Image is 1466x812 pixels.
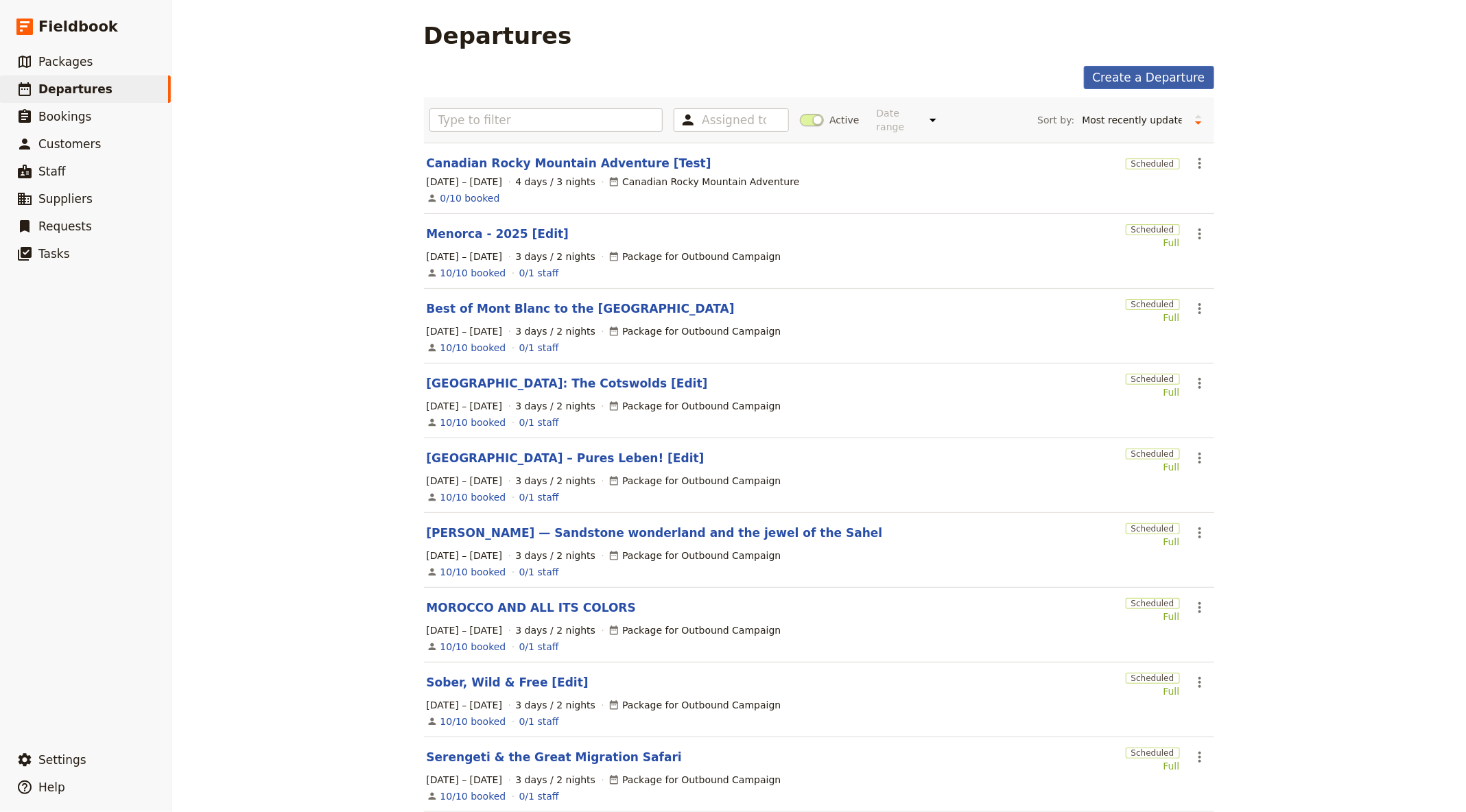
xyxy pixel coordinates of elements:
[427,226,569,242] a: Menorca - 2025 [Edit]
[427,399,503,413] span: [DATE] – [DATE]
[427,599,636,616] a: MOROCCO AND ALL ITS COLORS
[1188,521,1211,545] button: Actions
[38,780,65,794] span: Help
[1126,236,1180,250] div: Full
[608,623,781,637] div: Package for Outbound Campaign
[608,324,781,338] div: Package for Outbound Campaign
[440,266,506,280] a: View the bookings for this departure
[424,22,572,49] h1: Departures
[429,108,663,132] input: Type to filter
[38,55,93,69] span: Packages
[440,191,500,205] a: View the bookings for this departure
[1188,745,1211,769] button: Actions
[515,250,595,263] span: 3 days / 2 nights
[519,341,559,355] a: 0/1 staff
[702,112,766,128] input: Assigned to
[38,192,93,206] span: Suppliers
[1126,598,1180,609] span: Scheduled
[515,549,595,562] span: 3 days / 2 nights
[1188,596,1211,619] button: Actions
[427,175,503,189] span: [DATE] – [DATE]
[427,250,503,263] span: [DATE] – [DATE]
[440,490,506,504] a: View the bookings for this departure
[608,175,799,189] div: Canadian Rocky Mountain Adventure
[1126,535,1180,549] div: Full
[440,416,506,429] a: View the bookings for this departure
[1126,460,1180,474] div: Full
[440,640,506,654] a: View the bookings for this departure
[608,698,781,712] div: Package for Outbound Campaign
[1126,299,1180,310] span: Scheduled
[427,623,503,637] span: [DATE] – [DATE]
[427,525,883,541] a: [PERSON_NAME] — Sandstone wonderland and the jewel of the Sahel
[1126,759,1180,773] div: Full
[38,247,70,261] span: Tasks
[440,341,506,355] a: View the bookings for this departure
[1126,224,1180,235] span: Scheduled
[608,399,781,413] div: Package for Outbound Campaign
[519,565,559,579] a: 0/1 staff
[1126,748,1180,759] span: Scheduled
[1126,374,1180,385] span: Scheduled
[515,773,595,787] span: 3 days / 2 nights
[38,82,113,96] span: Departures
[519,416,559,429] a: 0/1 staff
[440,789,506,803] a: View the bookings for this departure
[1188,222,1211,246] button: Actions
[1126,684,1180,698] div: Full
[38,137,101,151] span: Customers
[38,753,86,767] span: Settings
[1188,110,1209,130] button: Change sort direction
[515,623,595,637] span: 3 days / 2 nights
[1126,449,1180,459] span: Scheduled
[608,250,781,263] div: Package for Outbound Campaign
[515,399,595,413] span: 3 days / 2 nights
[427,155,711,171] a: Canadian Rocky Mountain Adventure [Test]
[38,219,92,233] span: Requests
[427,698,503,712] span: [DATE] – [DATE]
[38,165,66,178] span: Staff
[608,773,781,787] div: Package for Outbound Campaign
[427,749,682,765] a: Serengeti & the Great Migration Safari
[427,549,503,562] span: [DATE] – [DATE]
[427,300,735,317] a: Best of Mont Blanc to the [GEOGRAPHIC_DATA]
[515,324,595,338] span: 3 days / 2 nights
[440,565,506,579] a: View the bookings for this departure
[1126,610,1180,623] div: Full
[1126,385,1180,399] div: Full
[1084,66,1214,89] a: Create a Departure
[519,640,559,654] a: 0/1 staff
[519,789,559,803] a: 0/1 staff
[1126,311,1180,324] div: Full
[440,715,506,728] a: View the bookings for this departure
[1126,158,1180,169] span: Scheduled
[1188,671,1211,694] button: Actions
[519,715,559,728] a: 0/1 staff
[427,324,503,338] span: [DATE] – [DATE]
[829,113,859,127] span: Active
[519,490,559,504] a: 0/1 staff
[427,375,708,392] a: [GEOGRAPHIC_DATA]: The Cotswolds [Edit]
[427,450,705,466] a: [GEOGRAPHIC_DATA] – Pures Leben! [Edit]
[608,474,781,488] div: Package for Outbound Campaign
[38,110,91,123] span: Bookings
[1076,110,1188,130] select: Sort by:
[515,474,595,488] span: 3 days / 2 nights
[1188,446,1211,470] button: Actions
[427,773,503,787] span: [DATE] – [DATE]
[1188,297,1211,320] button: Actions
[515,175,595,189] span: 4 days / 3 nights
[427,674,589,691] a: Sober, Wild & Free [Edit]
[1188,372,1211,395] button: Actions
[38,16,118,37] span: Fieldbook
[608,549,781,562] div: Package for Outbound Campaign
[1126,523,1180,534] span: Scheduled
[515,698,595,712] span: 3 days / 2 nights
[1188,152,1211,175] button: Actions
[1126,673,1180,684] span: Scheduled
[1037,113,1074,127] span: Sort by:
[427,474,503,488] span: [DATE] – [DATE]
[519,266,559,280] a: 0/1 staff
